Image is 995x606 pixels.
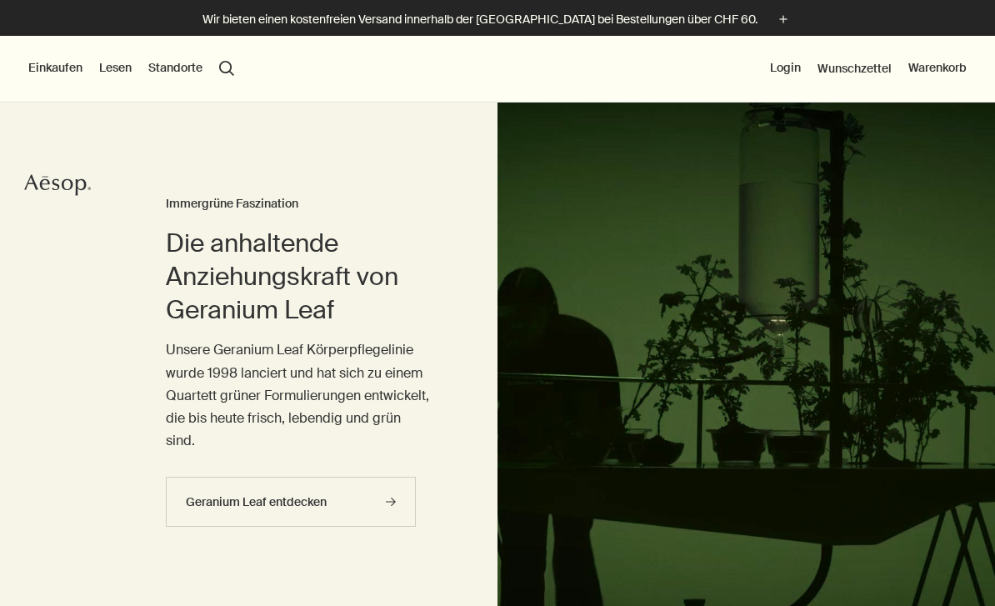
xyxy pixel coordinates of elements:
a: Geranium Leaf entdecken [166,477,416,527]
p: Unsere Geranium Leaf Körperpflegelinie wurde 1998 lanciert und hat sich zu einem Quartett grüner ... [166,338,431,452]
button: Wir bieten einen kostenfreien Versand innerhalb der [GEOGRAPHIC_DATA] bei Bestellungen über CHF 60. [202,10,792,29]
button: Lesen [99,60,132,77]
p: Wir bieten einen kostenfreien Versand innerhalb der [GEOGRAPHIC_DATA] bei Bestellungen über CHF 60. [202,11,757,28]
a: Aesop [24,173,91,202]
button: Einkaufen [28,60,82,77]
nav: primary [28,36,234,103]
h2: Die anhaltende Anziehungskraft von Geranium Leaf [166,227,431,327]
h3: Immergrüne Faszination [166,194,431,214]
a: Wunschzettel [817,61,892,76]
nav: supplementary [770,36,967,103]
svg: Aesop [24,173,91,198]
button: Warenkorb [908,60,967,77]
button: Menüpunkt "Suche" öffnen [219,61,234,76]
button: Standorte [148,60,202,77]
button: Login [770,60,801,77]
